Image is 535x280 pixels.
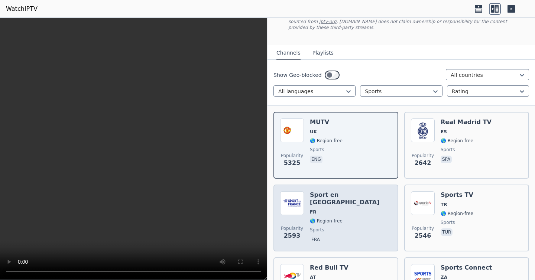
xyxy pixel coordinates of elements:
span: UK [310,129,317,135]
span: Popularity [412,153,434,159]
span: 🌎 Region-free [310,138,343,144]
span: 2593 [284,231,301,240]
button: Playlists [312,46,334,60]
h6: Real Madrid TV [441,118,492,126]
img: Real Madrid TV [411,118,435,142]
h6: Sports TV [441,191,473,199]
a: WatchIPTV [6,4,38,13]
button: Channels [276,46,301,60]
h6: Sports Connect [441,264,492,271]
span: FR [310,209,316,215]
h6: MUTV [310,118,343,126]
span: TR [441,202,447,208]
span: sports [310,227,324,233]
p: fra [310,236,321,243]
a: iptv-org [319,19,337,24]
p: eng [310,156,322,163]
span: sports [441,219,455,225]
img: MUTV [280,118,304,142]
span: 🌎 Region-free [441,138,473,144]
span: 🌎 Region-free [310,218,343,224]
p: [DOMAIN_NAME] does not host or serve any video content directly. All streams available here are s... [288,13,514,30]
h6: Sport en [GEOGRAPHIC_DATA] [310,191,392,206]
span: ES [441,129,447,135]
h6: Red Bull TV [310,264,348,271]
span: 2546 [415,231,431,240]
label: Show Geo-blocked [273,71,322,79]
img: Sports TV [411,191,435,215]
span: sports [441,147,455,153]
p: spa [441,156,452,163]
p: tur [441,228,453,236]
span: Popularity [412,225,434,231]
span: Popularity [281,153,303,159]
span: sports [310,147,324,153]
span: 5325 [284,159,301,167]
span: 🌎 Region-free [441,211,473,216]
span: Popularity [281,225,303,231]
img: Sport en France [280,191,304,215]
span: 2642 [415,159,431,167]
